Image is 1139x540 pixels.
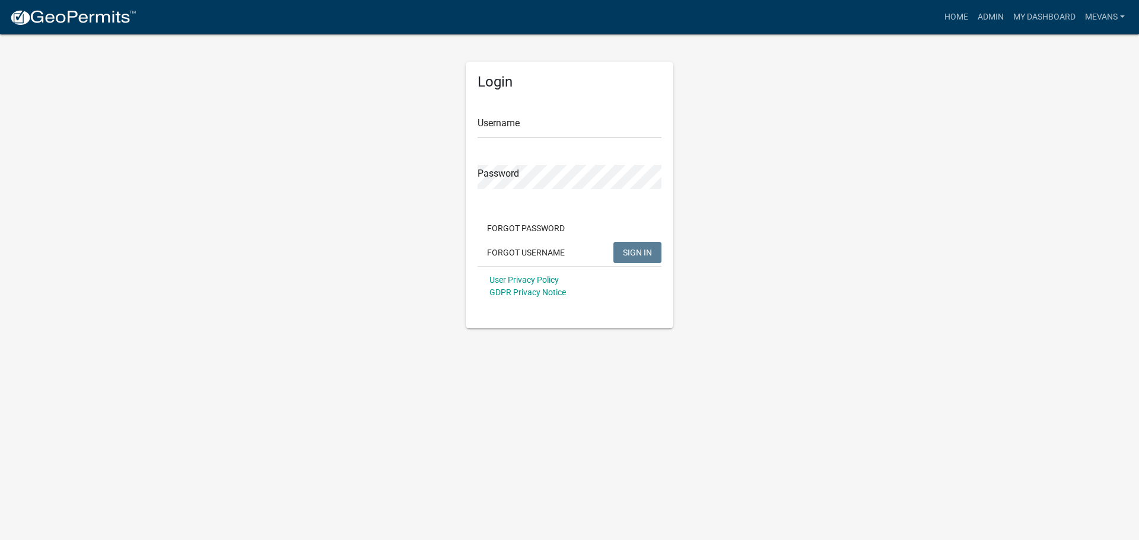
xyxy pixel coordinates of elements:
[1080,6,1130,28] a: Mevans
[489,287,566,297] a: GDPR Privacy Notice
[489,275,559,285] a: User Privacy Policy
[478,218,574,239] button: Forgot Password
[973,6,1008,28] a: Admin
[623,247,652,257] span: SIGN IN
[1008,6,1080,28] a: My Dashboard
[478,74,661,91] h5: Login
[940,6,973,28] a: Home
[613,242,661,263] button: SIGN IN
[478,242,574,263] button: Forgot Username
